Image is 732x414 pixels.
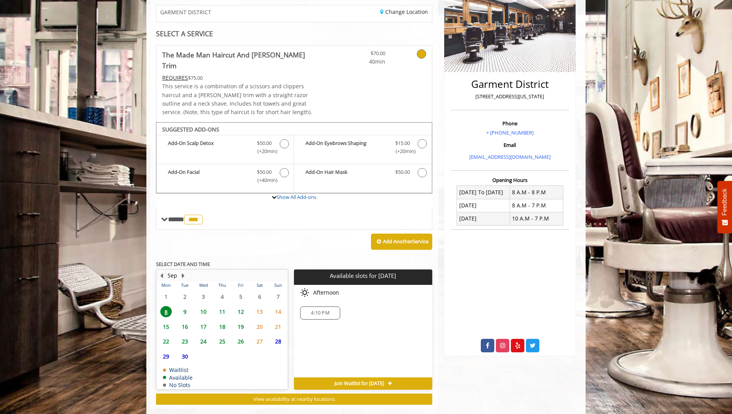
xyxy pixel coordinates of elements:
[175,304,194,319] td: Select day9
[163,375,193,380] td: Available
[254,321,265,332] span: 20
[198,321,209,332] span: 17
[277,194,316,200] a: Show All Add-ons
[721,188,728,215] span: Feedback
[160,336,172,347] span: 22
[156,261,210,268] b: SELECT DATE AND TIME
[157,281,175,289] th: Mon
[194,334,213,349] td: Select day24
[213,334,231,349] td: Select day25
[162,49,317,71] b: The Made Man Haircut And [PERSON_NAME] Trim
[213,304,231,319] td: Select day11
[235,336,247,347] span: 26
[250,304,269,319] td: Select day13
[451,177,569,183] h3: Opening Hours
[157,334,175,349] td: Select day22
[160,139,290,157] label: Add-On Scalp Detox
[213,319,231,334] td: Select day18
[313,289,339,296] span: Afternoon
[217,336,228,347] span: 25
[162,126,219,133] b: SUGGESTED ADD-ONS
[269,319,288,334] td: Select day21
[453,121,567,126] h3: Phone
[179,321,191,332] span: 16
[298,139,428,157] label: Add-On Eyebrows Shaping
[179,336,191,347] span: 23
[250,281,269,289] th: Sat
[486,129,534,136] a: + [PHONE_NUMBER]
[194,281,213,289] th: Wed
[300,288,309,297] img: afternoon slots
[395,139,410,147] span: $15.00
[168,271,177,280] button: Sep
[160,306,172,317] span: 8
[217,306,228,317] span: 11
[371,234,432,250] button: Add AnotherService
[510,199,563,212] td: 8 A.M - 7 P.M
[194,304,213,319] td: Select day10
[175,349,194,364] td: Select day30
[457,212,510,225] td: [DATE]
[391,147,414,155] span: (+20min )
[306,168,387,177] b: Add-On Hair Mask
[453,79,567,90] h2: Garment District
[160,351,172,362] span: 29
[510,186,563,199] td: 8 A.M - 8 P.M
[232,334,250,349] td: Select day26
[198,336,209,347] span: 24
[269,281,288,289] th: Sun
[453,142,567,148] h3: Email
[250,319,269,334] td: Select day20
[160,321,172,332] span: 15
[157,304,175,319] td: Select day8
[269,304,288,319] td: Select day14
[198,306,209,317] span: 10
[272,306,284,317] span: 14
[257,139,272,147] span: $50.00
[156,122,432,194] div: The Made Man Haircut And Beard Trim Add-onS
[298,168,428,179] label: Add-On Hair Mask
[162,74,188,81] span: This service needs some Advance to be paid before we block your appointment
[254,395,335,402] span: View availability at nearby locations
[232,319,250,334] td: Select day19
[334,380,384,387] span: Join Waitlist for [DATE]
[717,181,732,233] button: Feedback - Show survey
[180,271,186,280] button: Next Month
[253,147,276,155] span: (+20min )
[272,321,284,332] span: 21
[297,273,429,279] p: Available slots for [DATE]
[340,57,385,66] span: 40min
[168,168,249,184] b: Add-On Facial
[213,281,231,289] th: Thu
[254,306,265,317] span: 13
[340,45,385,66] a: $70.00
[395,168,410,176] span: $50.00
[453,93,567,101] p: [STREET_ADDRESS][US_STATE]
[175,281,194,289] th: Tue
[510,212,563,225] td: 10 A.M - 7 P.M
[232,281,250,289] th: Fri
[235,321,247,332] span: 19
[250,334,269,349] td: Select day27
[156,394,432,405] button: View availability at nearby locations
[235,306,247,317] span: 12
[257,168,272,176] span: $50.00
[306,139,387,155] b: Add-On Eyebrows Shaping
[162,74,317,82] div: $75.00
[175,319,194,334] td: Select day16
[457,186,510,199] td: [DATE] To [DATE]
[194,319,213,334] td: Select day17
[163,367,193,373] td: Waitlist
[162,82,317,117] p: This service is a combination of a scissors and clippers haircut and a [PERSON_NAME] trim with a ...
[179,306,191,317] span: 9
[311,310,329,316] span: 4:10 PM
[269,334,288,349] td: Select day28
[163,382,193,388] td: No Slots
[300,306,340,320] div: 4:10 PM
[157,349,175,364] td: Select day29
[160,9,211,15] span: GARMENT DISTRICT
[217,321,228,332] span: 18
[272,336,284,347] span: 28
[380,8,428,15] a: Change Location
